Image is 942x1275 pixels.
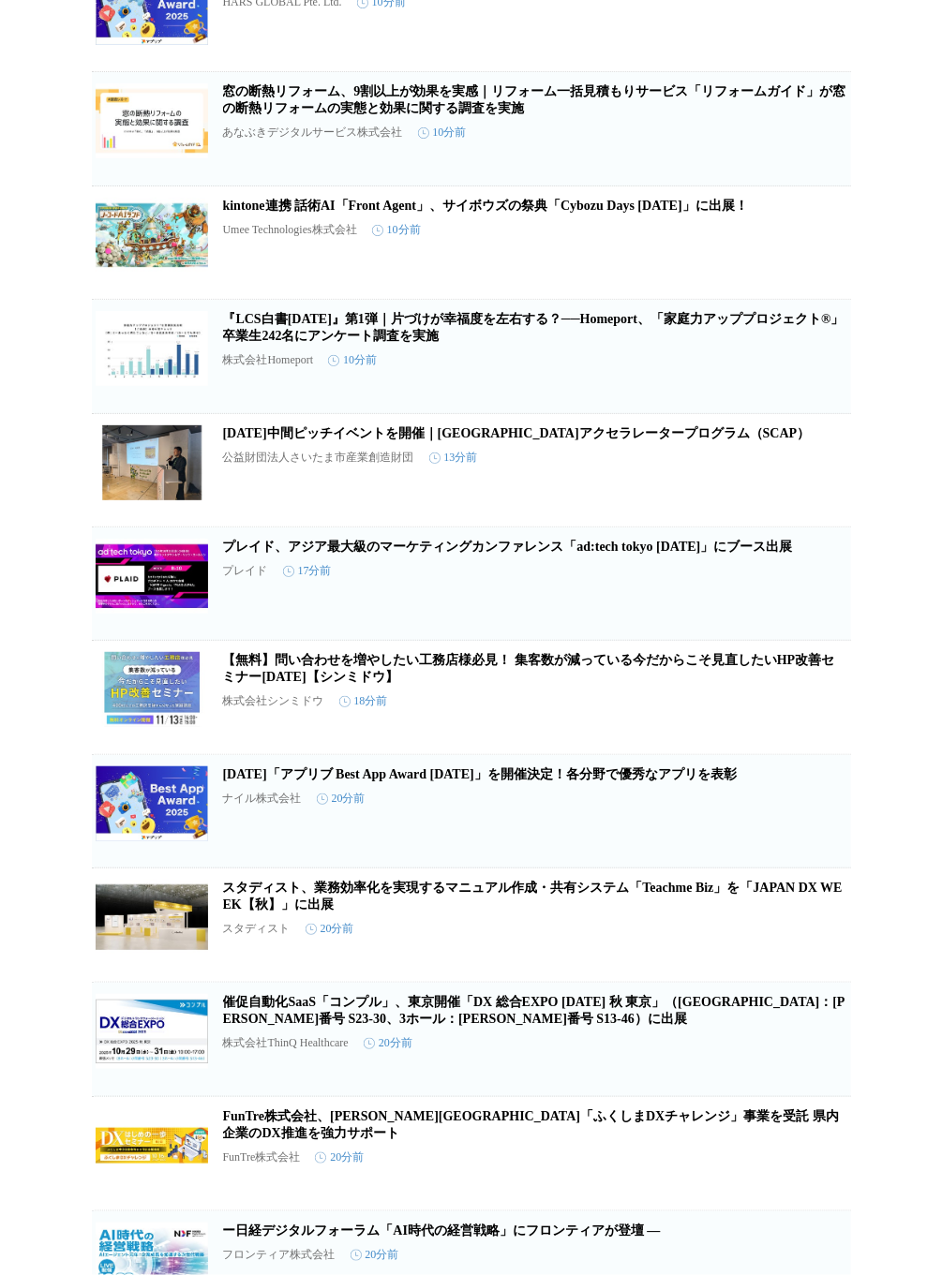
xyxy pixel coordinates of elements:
[223,791,302,807] p: ナイル株式会社
[223,540,793,554] a: プレイド、アジア最大級のマーケティングカンファレンス「ad:tech tokyo [DATE]」にブース出展
[223,222,357,238] p: Umee Technologies株式会社
[223,426,811,440] a: [DATE]中間ピッチイベントを開催｜[GEOGRAPHIC_DATA]アクセラレータープログラム（SCAP）
[223,1035,349,1051] p: 株式会社ThinQ Healthcare
[223,563,268,579] p: プレイド
[96,994,208,1069] img: 催促自動化SaaS「コンプル」、東京開催「DX 総合EXPO 2025 秋 東京」（幕張メッセ 8ホール：小間番号 S23-30、3ホール：小間番号 S13-46）に出展
[96,311,208,386] img: 『LCS白書2025』第1弾｜片づけが幸福度を左右する？──Homeport、「家庭力アッププロジェクト®」卒業生242名にアンケート調査を実施
[96,83,208,158] img: 窓の断熱リフォーム、9割以上が効果を実感｜リフォーム一括見積もりサービス「リフォームガイド」が窓の断熱リフォームの実態と効果に関する調査を実施
[418,125,467,141] time: 10分前
[223,767,737,781] a: [DATE]「アプリブ Best App Award [DATE]」を開催決定！各分野で優秀なアプリを表彰
[96,539,208,614] img: プレイド、アジア最大級のマーケティングカンファレンス「ad:tech tokyo 2025」にブース出展
[223,199,748,213] a: kintone連携 話術AI「Front Agent」、サイボウズの祭典「Cybozu Days [DATE]」に出展！
[223,125,403,141] p: あなぶきデジタルサービス株式会社
[223,1223,661,1238] a: ー日経デジタルフォーラム「AI時代の経営戦略」にフロンティアが登壇 ―
[223,693,324,709] p: 株式会社シンミドウ
[223,1247,336,1263] p: フロンティア株式会社
[223,1109,839,1140] a: FunTre株式会社、[PERSON_NAME][GEOGRAPHIC_DATA]「ふくしまDXチャレンジ」事業を受託 県内企業のDX推進を強力サポート
[372,222,421,238] time: 10分前
[283,563,332,579] time: 17分前
[223,921,291,937] p: スタディスト
[223,1149,301,1165] p: FunTre株式会社
[223,312,845,343] a: 『LCS白書[DATE]』第1弾｜片づけが幸福度を左右する？──Homeport、「家庭力アッププロジェクト®」卒業生242名にアンケート調査を実施
[96,425,208,500] img: 10/15（水）中間ピッチイベントを開催｜さいたま市アクセラレータープログラム（SCAP）
[429,450,478,466] time: 13分前
[96,198,208,273] img: kintone連携 話術AI「Front Agent」、サイボウズの祭典「Cybozu Days 2025」に出展！
[96,880,208,955] img: スタディスト、業務効率化を実現するマニュアル作成・共有システム「Teachme Biz」を「JAPAN DX WEEK【秋】」に出展
[223,450,414,466] p: 公益財団法人さいたま市産業創造財団
[223,995,845,1026] a: 催促自動化SaaS「コンプル」、東京開催「DX 総合EXPO [DATE] 秋 東京」（[GEOGRAPHIC_DATA]：[PERSON_NAME]番号 S23-30、3ホール：[PERSON...
[223,352,314,368] p: 株式会社Homeport
[351,1247,399,1263] time: 20分前
[364,1035,412,1051] time: 20分前
[223,84,846,115] a: 窓の断熱リフォーム、9割以上が効果を実感｜リフォーム一括見積もりサービス「リフォームガイド」が窓の断熱リフォームの実態と効果に関する調査を実施
[315,1149,364,1165] time: 20分前
[96,766,208,841] img: 12月1日「アプリブ Best App Award 2025」を開催決定！各分野で優秀なアプリを表彰
[223,881,843,912] a: スタディスト、業務効率化を実現するマニュアル作成・共有システム「Teachme Biz」を「JAPAN DX WEEK【秋】」に出展
[306,921,354,937] time: 20分前
[317,791,366,807] time: 20分前
[328,352,377,368] time: 10分前
[223,653,835,684] a: 【無料】問い合わせを増やしたい工務店様必見！ 集客数が減っている今だからこそ見直したいHP改善セミナー[DATE]【シンミドウ】
[96,1108,208,1183] img: FunTre株式会社、福島県「ふくしまDXチャレンジ」事業を受託 県内企業のDX推進を強力サポート
[339,693,388,709] time: 18分前
[96,652,208,727] img: 【無料】問い合わせを増やしたい工務店様必見！ 集客数が減っている今だからこそ見直したいHP改善セミナー11/13（木）【シンミドウ】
